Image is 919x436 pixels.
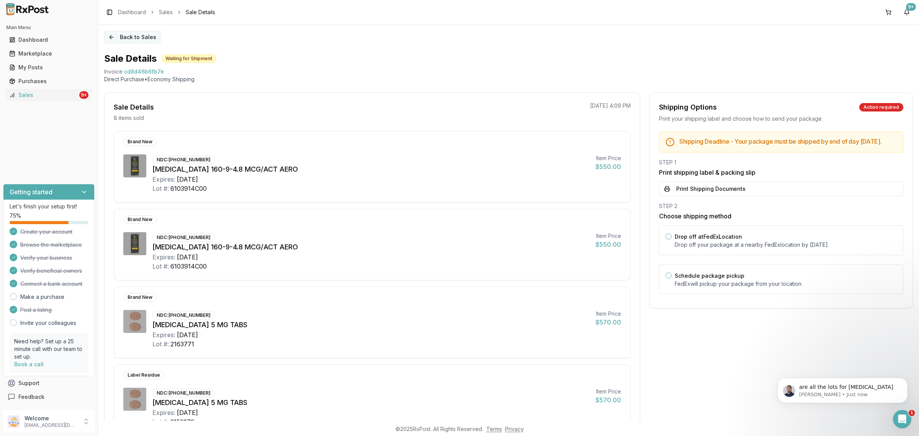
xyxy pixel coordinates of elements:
a: Make a purchase [20,293,64,301]
div: [MEDICAL_DATA] 5 MG TABS [152,397,589,408]
p: Need help? Set up a 25 minute call with our team to set up. [14,338,83,361]
div: Marketplace [9,50,88,57]
div: STEP 2 [659,202,903,210]
div: 9+ [79,91,88,99]
img: Breztri Aerosphere 160-9-4.8 MCG/ACT AERO [123,232,146,255]
h3: Print shipping label & packing slip [659,168,903,177]
span: cd8d46b6fb7e [124,68,164,75]
div: Dashboard [9,36,88,44]
button: Purchases [3,75,95,87]
a: Purchases [6,74,92,88]
button: Dashboard [3,34,95,46]
div: Lot #: [152,184,169,193]
button: Marketplace [3,48,95,60]
div: NDC: [PHONE_NUMBER] [152,156,215,164]
div: Label Residue [123,371,164,379]
button: Print Shipping Documents [659,182,903,196]
div: [MEDICAL_DATA] 160-9-4.8 MCG/ACT AERO [152,242,589,252]
div: Lot #: [152,339,169,349]
a: Sales [159,8,173,16]
div: Waiting for Shipment [161,54,216,63]
a: Marketplace [6,47,92,61]
div: Lot #: [152,417,169,426]
div: 6103914C00 [170,262,207,271]
div: $570.00 [595,395,621,405]
span: Verify your business [20,254,72,262]
iframe: Intercom notifications message [766,362,919,415]
div: 9+ [906,3,916,11]
nav: breadcrumb [118,8,215,16]
a: Terms [486,426,502,432]
div: NDC: [PHONE_NUMBER] [152,233,215,242]
p: [EMAIL_ADDRESS][DOMAIN_NAME] [25,422,78,428]
div: $550.00 [595,240,621,249]
span: Sale Details [186,8,215,16]
p: Drop off your package at a nearby FedEx location by [DATE] . [675,241,897,249]
span: Verify beneficial owners [20,267,82,275]
p: [DATE] 4:09 PM [590,102,631,110]
div: [DATE] [177,175,198,184]
div: Print your shipping label and choose how to send your package [659,115,903,123]
span: Connect a bank account [20,280,82,288]
div: Sale Details [114,102,154,113]
button: Support [3,376,95,390]
button: Back to Sales [104,31,160,43]
span: Browse the marketplace [20,241,82,249]
p: Direct Purchase • Economy Shipping [104,75,913,83]
a: Dashboard [118,8,146,16]
span: 75 % [10,212,21,220]
div: Action required [859,103,903,111]
button: 9+ [901,6,913,18]
p: FedEx will pickup your package from your location. [675,280,897,288]
label: Schedule package pickup [675,272,744,279]
img: User avatar [8,415,20,428]
div: Expires: [152,252,175,262]
div: STEP 1 [659,159,903,166]
button: My Posts [3,61,95,74]
a: Dashboard [6,33,92,47]
div: [DATE] [177,330,198,339]
div: Expires: [152,330,175,339]
div: Item Price [595,232,621,240]
div: Brand New [123,138,157,146]
div: Brand New [123,215,157,224]
iframe: Intercom live chat [893,410,911,428]
img: Eliquis 5 MG TABS [123,310,146,333]
span: Post a listing [20,306,52,314]
div: [MEDICAL_DATA] 160-9-4.8 MCG/ACT AERO [152,164,589,175]
div: Expires: [152,175,175,184]
div: $550.00 [595,162,621,171]
h3: Choose shipping method [659,211,903,221]
h5: Shipping Deadline - Your package must be shipped by end of day [DATE] . [679,138,897,144]
span: Create your account [20,228,72,236]
div: NDC: [PHONE_NUMBER] [152,311,215,320]
div: [DATE] [177,408,198,417]
div: 2163771 [170,339,194,349]
div: Purchases [9,77,88,85]
a: My Posts [6,61,92,74]
div: [MEDICAL_DATA] 5 MG TABS [152,320,589,330]
div: [DATE] [177,252,198,262]
img: Eliquis 5 MG TABS [123,388,146,411]
span: 1 [909,410,915,416]
div: Shipping Options [659,102,717,113]
h2: Main Menu [6,25,92,31]
button: Feedback [3,390,95,404]
div: $570.00 [595,318,621,327]
h3: Getting started [10,187,52,197]
a: Privacy [505,426,524,432]
div: NDC: [PHONE_NUMBER] [152,389,215,397]
img: Breztri Aerosphere 160-9-4.8 MCG/ACT AERO [123,154,146,177]
img: RxPost Logo [3,3,52,15]
p: Welcome [25,415,78,422]
div: Expires: [152,408,175,417]
div: Item Price [595,388,621,395]
p: 8 items sold [114,114,144,122]
div: My Posts [9,64,88,71]
h1: Sale Details [104,52,157,65]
